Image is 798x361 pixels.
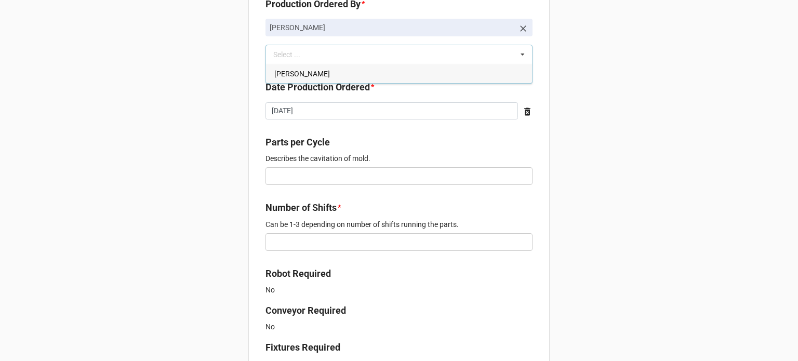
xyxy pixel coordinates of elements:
b: Robot Required [265,268,331,279]
p: No [265,285,533,295]
label: Number of Shifts [265,200,337,215]
b: Fixtures Required [265,342,340,353]
b: Conveyor Required [265,305,346,316]
input: Date [265,102,518,120]
span: [PERSON_NAME] [274,70,330,78]
p: No [265,322,533,332]
label: Date Production Ordered [265,80,370,95]
p: [PERSON_NAME] [270,22,514,33]
p: Can be 1-3 depending on number of shifts running the parts. [265,219,533,230]
p: Describes the cavitation of mold. [265,153,533,164]
label: Parts per Cycle [265,135,330,150]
